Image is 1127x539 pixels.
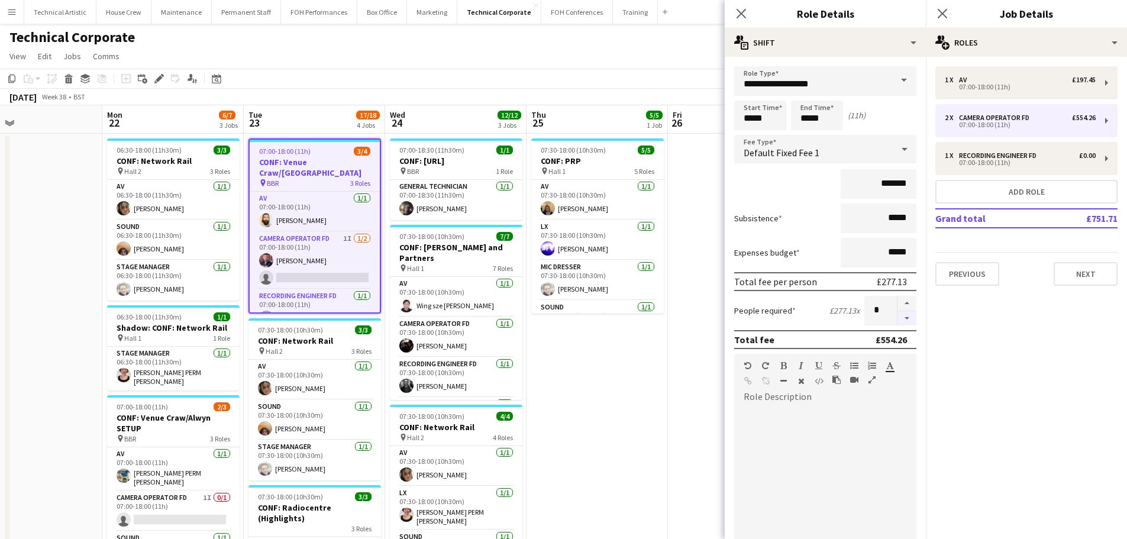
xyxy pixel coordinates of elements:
[399,232,464,241] span: 07:30-18:00 (10h30m)
[33,49,56,64] a: Edit
[734,247,800,258] label: Expenses budget
[673,109,682,120] span: Fri
[248,138,381,314] div: 07:00-18:00 (11h)3/4CONF: Venue Craw/[GEOGRAPHIC_DATA] BBR3 RolesAV1/107:00-18:00 (11h)[PERSON_NA...
[407,264,424,273] span: Hall 1
[926,6,1127,21] h3: Job Details
[107,109,122,120] span: Mon
[212,1,281,24] button: Permanent Staff
[945,76,959,84] div: 1 x
[734,213,782,224] label: Subsistence
[935,262,999,286] button: Previous
[761,361,770,370] button: Redo
[496,146,513,154] span: 1/1
[926,28,1127,57] div: Roles
[355,325,372,334] span: 3/3
[210,434,230,443] span: 3 Roles
[258,492,323,501] span: 07:30-18:00 (10h30m)
[248,400,381,440] app-card-role: Sound1/107:30-18:00 (10h30m)[PERSON_NAME]
[868,375,876,385] button: Fullscreen
[356,111,380,120] span: 17/18
[531,220,664,260] app-card-role: LX1/107:30-18:00 (10h30m)[PERSON_NAME]
[350,179,370,188] span: 3 Roles
[107,138,240,301] app-job-card: 06:30-18:00 (11h30m)3/3CONF: Network Rail Hall 23 RolesAV1/106:30-18:00 (11h30m)[PERSON_NAME]Soun...
[1054,262,1118,286] button: Next
[832,361,841,370] button: Strikethrough
[498,111,521,120] span: 12/12
[9,28,135,46] h1: Technical Corporate
[407,433,424,442] span: Hall 2
[531,301,664,344] app-card-role: Sound1/107:30-18:00 (10h30m)
[63,51,81,62] span: Jobs
[258,325,323,334] span: 07:30-18:00 (10h30m)
[9,91,37,103] div: [DATE]
[531,180,664,220] app-card-role: AV1/107:30-18:00 (10h30m)[PERSON_NAME]
[498,121,521,130] div: 3 Jobs
[390,486,522,530] app-card-role: LX1/107:30-18:00 (10h30m)[PERSON_NAME] PERM [PERSON_NAME]
[493,264,513,273] span: 7 Roles
[390,422,522,433] h3: CONF: Network Rail
[107,322,240,333] h3: Shadow: CONF: Network Rail
[734,305,796,316] label: People required
[897,296,916,311] button: Increase
[124,434,136,443] span: BBR
[797,361,805,370] button: Italic
[935,209,1047,228] td: Grand total
[248,440,381,480] app-card-role: Stage Manager1/107:30-18:00 (10h30m)[PERSON_NAME]
[850,375,858,385] button: Insert video
[390,398,522,438] app-card-role: Sound1/1
[531,138,664,314] div: 07:30-18:00 (10h30m)5/5CONF: PRP Hall 15 RolesAV1/107:30-18:00 (10h30m)[PERSON_NAME]LX1/107:30-18...
[214,312,230,321] span: 1/1
[107,447,240,491] app-card-role: AV1/107:00-18:00 (11h)[PERSON_NAME] PERM [PERSON_NAME]
[388,116,405,130] span: 24
[531,156,664,166] h3: CONF: PRP
[24,1,96,24] button: Technical Artistic
[390,225,522,400] div: 07:30-18:00 (10h30m)7/7CONF: [PERSON_NAME] and Partners Hall 17 RolesAV1/107:30-18:00 (10h30m)Win...
[213,334,230,343] span: 1 Role
[267,179,279,188] span: BBR
[959,76,971,84] div: AV
[354,147,370,156] span: 3/4
[945,122,1096,128] div: 07:00-18:00 (11h)
[832,375,841,385] button: Paste as plain text
[390,180,522,220] app-card-role: General Technician1/107:00-18:30 (11h30m)[PERSON_NAME]
[779,361,787,370] button: Bold
[945,151,959,160] div: 1 x
[529,116,546,130] span: 25
[93,51,120,62] span: Comms
[638,146,654,154] span: 5/5
[88,49,124,64] a: Comms
[646,111,663,120] span: 5/5
[107,220,240,260] app-card-role: Sound1/106:30-18:00 (11h30m)[PERSON_NAME]
[117,146,182,154] span: 06:30-18:00 (11h30m)
[945,84,1096,90] div: 07:00-18:00 (11h)
[105,116,122,130] span: 22
[390,138,522,220] div: 07:00-18:30 (11h30m)1/1CONF: [URL] BBR1 RoleGeneral Technician1/107:00-18:30 (11h30m)[PERSON_NAME]
[214,146,230,154] span: 3/3
[266,347,283,356] span: Hall 2
[117,402,168,411] span: 07:00-18:00 (11h)
[935,180,1118,204] button: Add role
[531,109,546,120] span: Thu
[357,121,379,130] div: 4 Jobs
[107,305,240,390] div: 06:30-18:00 (11h30m)1/1Shadow: CONF: Network Rail Hall 11 RoleStage Manager1/106:30-18:00 (11h30m...
[725,28,926,57] div: Shift
[496,167,513,176] span: 1 Role
[151,1,212,24] button: Maintenance
[876,334,907,346] div: £554.26
[107,260,240,301] app-card-role: Stage Manager1/106:30-18:00 (11h30m)[PERSON_NAME]
[671,116,682,130] span: 26
[548,167,566,176] span: Hall 1
[219,121,238,130] div: 3 Jobs
[1072,76,1096,84] div: £197.45
[5,49,31,64] a: View
[945,114,959,122] div: 2 x
[959,151,1041,160] div: Recording Engineer FD
[247,116,262,130] span: 23
[399,412,464,421] span: 07:30-18:00 (10h30m)
[407,1,457,24] button: Marketing
[647,121,662,130] div: 1 Job
[390,109,405,120] span: Wed
[390,357,522,398] app-card-role: Recording Engineer FD1/107:30-18:00 (10h30m)[PERSON_NAME]
[250,192,380,232] app-card-role: AV1/107:00-18:00 (11h)[PERSON_NAME]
